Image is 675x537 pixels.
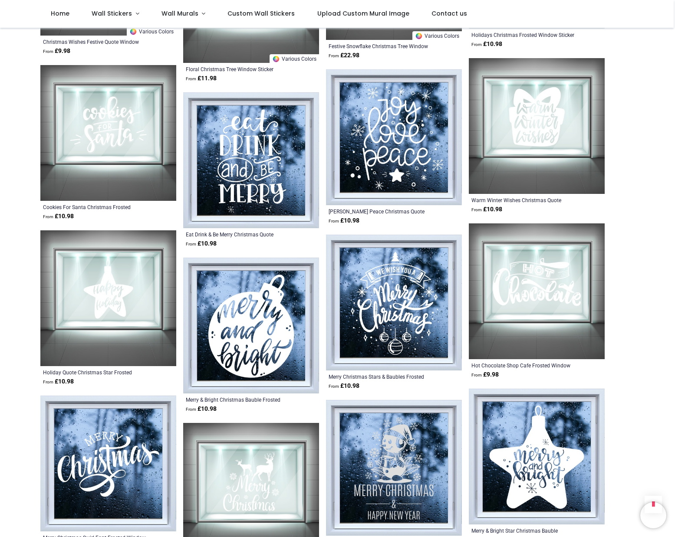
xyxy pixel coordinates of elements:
img: Merry Christmas Stars & Baubles Frosted Window Sticker [326,235,462,370]
strong: £ 10.98 [43,377,74,386]
span: Upload Custom Mural Image [317,9,409,18]
span: From [43,49,53,54]
img: Color Wheel [129,28,137,36]
img: Joy Love Peace Christmas Quote Frosted Window Sticker [326,69,462,205]
span: From [471,42,482,47]
strong: £ 22.98 [329,51,359,60]
img: Merry & Bright Christmas Bauble Frosted Window Sticker [183,258,319,393]
span: From [43,214,53,219]
a: Various Colors [412,31,462,40]
strong: £ 10.98 [186,405,217,413]
a: Hot Chocolate Shop Cafe Frosted Window Sticker [471,362,576,369]
span: Contact us [431,9,467,18]
strong: £ 10.98 [43,212,74,221]
img: Hot Chocolate Shop Cafe Frosted Window Sticker [469,223,605,359]
img: Cookies For Santa Christmas Frosted Window Sticker [40,65,176,201]
span: Home [51,9,69,18]
span: From [186,76,196,81]
a: Various Colors [127,27,176,36]
span: From [471,373,482,377]
strong: £ 10.98 [471,205,502,214]
img: Happy Holiday Quote Christmas Star Frosted Window Sticker [40,230,176,366]
img: Eat Drink & Be Merry Christmas Quote Frosted Window Sticker [183,92,319,228]
a: [PERSON_NAME] Peace Christmas Quote Frosted Window Sticker [329,208,433,215]
img: Merry Christmas Snowman Frosted Window Sticker [326,400,462,536]
span: Wall Murals [161,9,198,18]
iframe: Brevo live chat [640,502,666,528]
strong: £ 10.98 [186,239,217,248]
a: Warm Winter Wishes Christmas Quote Frosted Window Sticker [471,196,576,203]
strong: £ 9.98 [43,47,70,56]
a: Merry Christmas Stars & Baubles Frosted Window Sticker [329,373,433,380]
span: From [329,219,339,223]
span: From [186,407,196,412]
a: Merry & Bright Star Christmas Bauble Frosted Window Sticker [471,527,576,534]
a: Merry & Bright Christmas Bauble Frosted Window Sticker [186,396,290,403]
img: Merry & Bright Star Christmas Bauble Frosted Window Sticker [469,389,605,524]
strong: £ 10.98 [329,216,359,225]
img: Color Wheel [415,32,423,40]
a: Cookies For Santa Christmas Frosted Window Sticker [43,203,148,210]
strong: £ 10.98 [329,382,359,390]
a: Holiday Quote Christmas Star Frosted Window Sticker [43,369,148,376]
strong: £ 10.98 [471,40,502,49]
a: Christmas Wishes Festive Quote Window Sticker [43,38,148,45]
img: Warm Winter Wishes Christmas Quote Frosted Window Sticker [469,58,605,194]
a: Holidays Christmas Frosted Window Sticker [471,31,576,38]
span: From [471,207,482,212]
strong: £ 9.98 [471,370,499,379]
strong: £ 11.98 [186,74,217,83]
img: Color Wheel [272,55,280,63]
span: From [186,242,196,246]
span: Custom Wall Stickers [227,9,295,18]
img: Merry Christmas Swirl Font Frosted Window Sticker [40,396,176,531]
span: Wall Stickers [92,9,132,18]
span: From [329,384,339,389]
span: From [329,53,339,58]
a: Various Colors [270,54,319,63]
a: Festive Snowflake Christmas Tree Window Sticker [329,43,433,49]
a: Floral Christmas Tree Window Sticker [186,65,290,72]
span: From [43,380,53,384]
a: Eat Drink & Be Merry Christmas Quote Frosted Window Sticker [186,231,290,238]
